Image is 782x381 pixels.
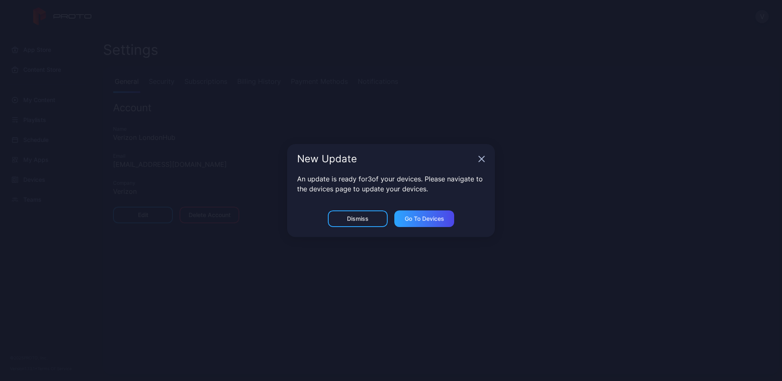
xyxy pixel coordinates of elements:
div: New Update [297,154,475,164]
button: Go to devices [394,210,454,227]
p: An update is ready for 3 of your devices. Please navigate to the devices page to update your devi... [297,174,485,194]
button: Dismiss [328,210,388,227]
div: Go to devices [405,215,444,222]
div: Dismiss [347,215,369,222]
